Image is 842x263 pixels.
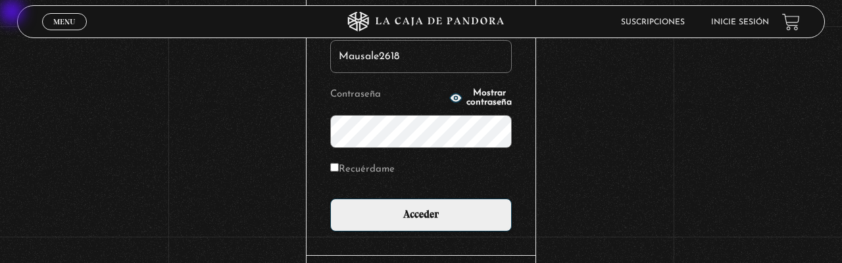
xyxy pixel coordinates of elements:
[330,85,445,105] label: Contraseña
[49,29,80,38] span: Cerrar
[330,163,339,172] input: Recuérdame
[782,13,800,31] a: View your shopping cart
[330,199,512,231] input: Acceder
[53,18,75,26] span: Menu
[466,89,512,107] span: Mostrar contraseña
[449,89,512,107] button: Mostrar contraseña
[330,160,395,180] label: Recuérdame
[711,18,769,26] a: Inicie sesión
[621,18,685,26] a: Suscripciones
